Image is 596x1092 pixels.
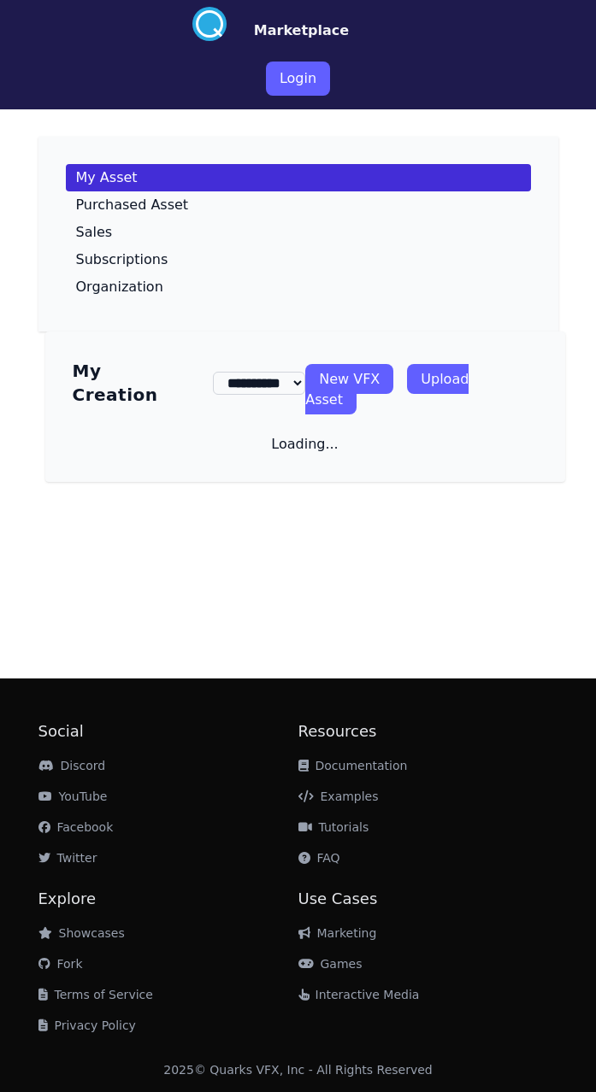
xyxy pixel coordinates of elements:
[66,273,531,301] a: Organization
[38,926,125,940] a: Showcases
[76,171,138,185] p: My Asset
[38,851,97,865] a: Twitter
[305,364,469,414] a: Upload Asset
[266,55,330,103] a: Login
[227,21,349,41] a: Marketplace
[76,280,163,294] p: Organization
[254,21,349,41] button: Marketplace
[38,759,106,772] a: Discord
[76,253,168,267] p: Subscriptions
[38,887,298,911] h2: Explore
[298,851,340,865] a: FAQ
[298,988,420,1001] a: Interactive Media
[76,226,113,239] p: Sales
[266,62,330,96] button: Login
[38,719,298,743] h2: Social
[38,820,114,834] a: Facebook
[76,198,189,212] p: Purchased Asset
[38,988,153,1001] a: Terms of Service
[271,434,338,455] p: Loading...
[298,887,558,911] h2: Use Cases
[38,957,83,971] a: Fork
[66,246,531,273] a: Subscriptions
[73,359,193,407] h3: My Creation
[298,759,408,772] a: Documentation
[298,957,363,971] a: Games
[298,790,379,803] a: Examples
[305,364,393,394] a: New VFX
[66,219,531,246] a: Sales
[298,820,369,834] a: Tutorials
[66,191,531,219] a: Purchased Asset
[38,790,108,803] a: YouTube
[163,1061,433,1078] div: 2025 © Quarks VFX, Inc - All Rights Reserved
[298,719,558,743] h2: Resources
[66,164,531,191] a: My Asset
[38,1019,136,1032] a: Privacy Policy
[298,926,377,940] a: Marketing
